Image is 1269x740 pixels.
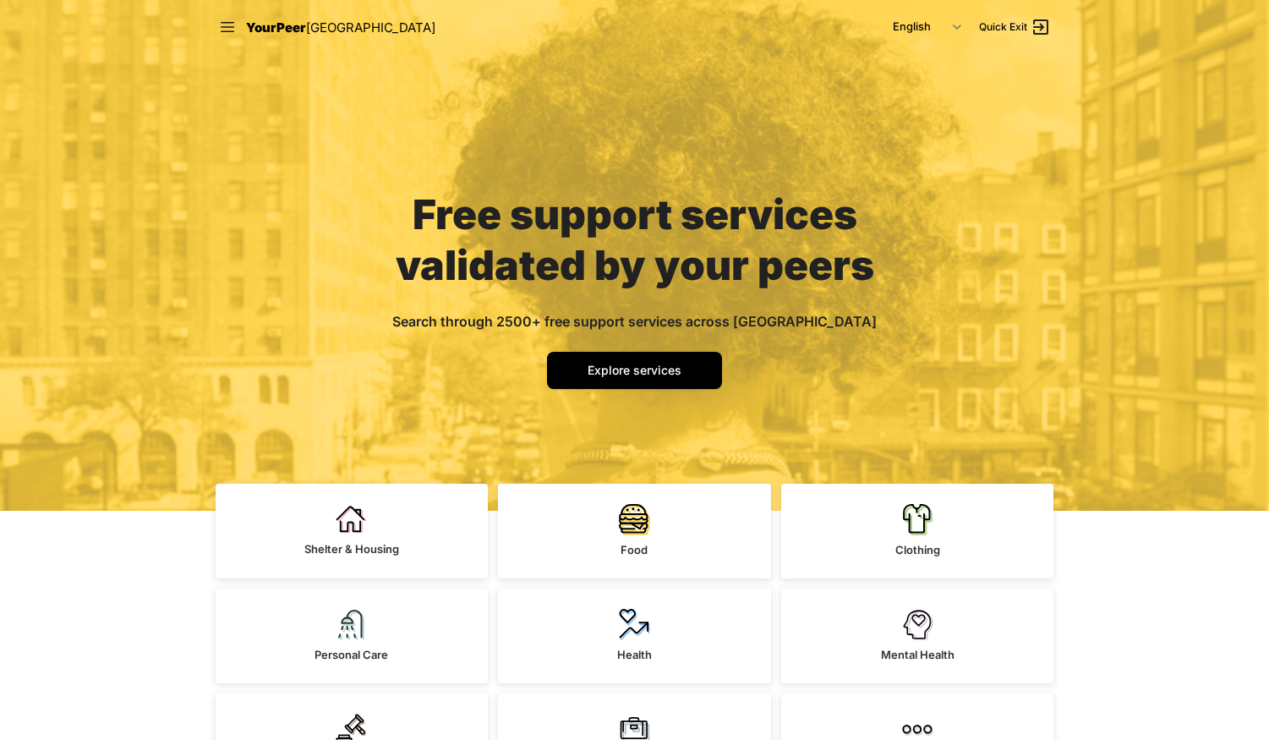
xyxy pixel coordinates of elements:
a: YourPeer[GEOGRAPHIC_DATA] [246,17,435,38]
a: Health [498,589,771,683]
span: Quick Exit [979,20,1027,34]
span: Shelter & Housing [304,542,399,556]
span: Mental Health [881,648,954,661]
span: [GEOGRAPHIC_DATA] [306,19,435,36]
a: Explore services [547,352,722,389]
a: Food [498,484,771,578]
a: Mental Health [781,589,1054,683]
span: Clothing [895,543,940,556]
a: Shelter & Housing [216,484,489,578]
a: Personal Care [216,589,489,683]
a: Clothing [781,484,1054,578]
a: Quick Exit [979,17,1051,37]
span: Food [621,543,648,556]
span: YourPeer [246,19,306,36]
span: Search through 2500+ free support services across [GEOGRAPHIC_DATA] [392,313,877,330]
span: Health [617,648,652,661]
span: Explore services [588,363,681,377]
span: Free support services validated by your peers [396,189,874,290]
span: Personal Care [315,648,388,661]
